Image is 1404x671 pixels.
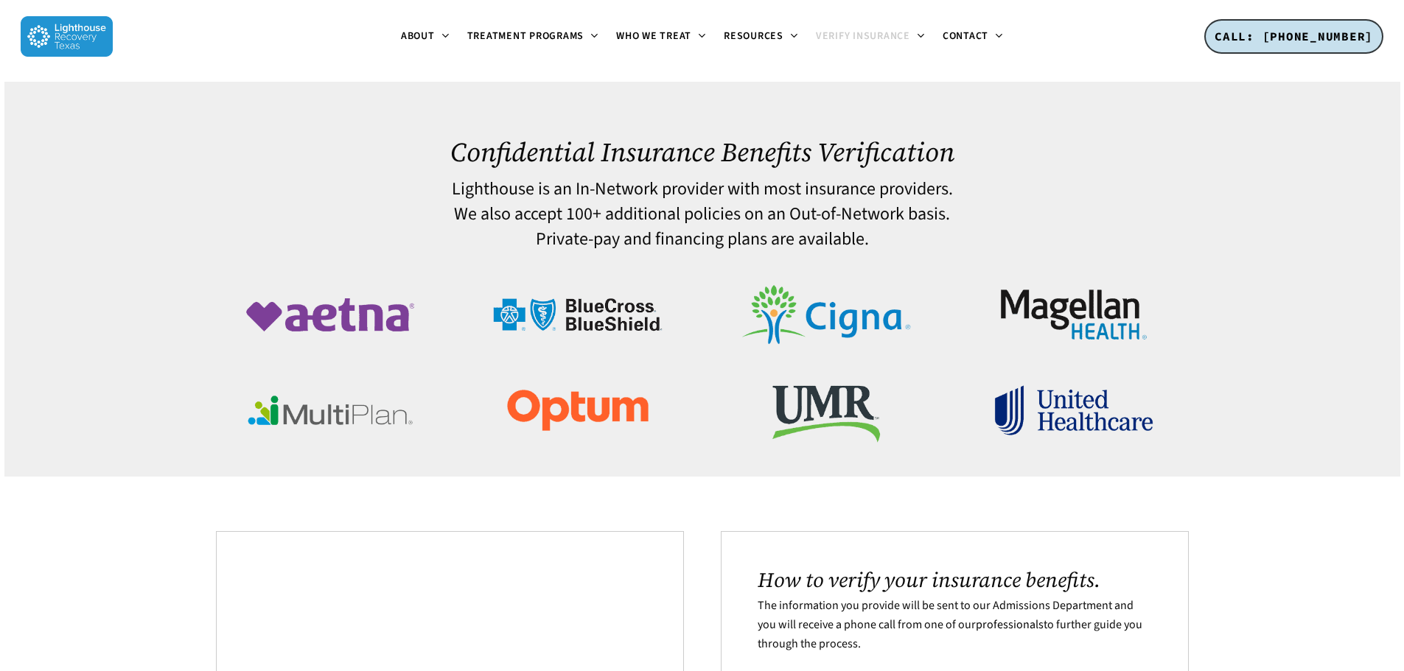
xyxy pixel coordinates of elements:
h4: Lighthouse is an In-Network provider with most insurance providers. [216,180,1188,199]
span: Who We Treat [616,29,691,43]
span: Contact [943,29,988,43]
h4: Private-pay and financing plans are available. [216,230,1188,249]
span: About [401,29,435,43]
span: Resources [724,29,783,43]
a: Who We Treat [607,31,715,43]
a: professionals [976,616,1044,633]
h2: How to verify your insurance benefits. [758,568,1150,591]
a: Resources [715,31,807,43]
a: Treatment Programs [458,31,608,43]
h4: We also accept 100+ additional policies on an Out-of-Network basis. [216,205,1188,224]
span: Verify Insurance [816,29,910,43]
h1: Confidential Insurance Benefits Verification [216,137,1188,167]
span: Treatment Programs [467,29,584,43]
a: Contact [934,31,1012,43]
img: Lighthouse Recovery Texas [21,16,113,57]
a: Verify Insurance [807,31,934,43]
span: CALL: [PHONE_NUMBER] [1215,29,1373,43]
a: About [392,31,458,43]
a: CALL: [PHONE_NUMBER] [1204,19,1383,55]
p: The information you provide will be sent to our Admissions Department and you will receive a phon... [758,597,1150,671]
